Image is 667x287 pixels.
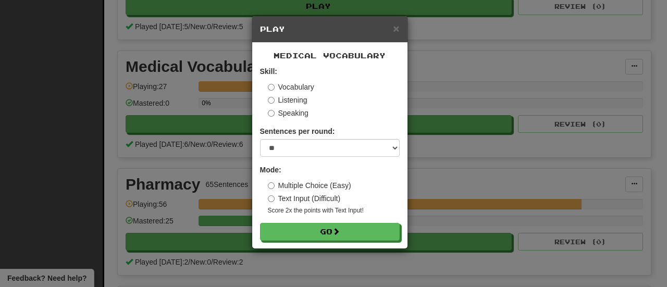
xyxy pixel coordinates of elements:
[260,67,277,76] strong: Skill:
[260,223,400,241] button: Go
[268,193,341,204] label: Text Input (Difficult)
[260,166,281,174] strong: Mode:
[393,23,399,34] button: Close
[268,84,275,91] input: Vocabulary
[268,182,275,189] input: Multiple Choice (Easy)
[268,97,275,104] input: Listening
[268,195,275,202] input: Text Input (Difficult)
[268,108,308,118] label: Speaking
[393,22,399,34] span: ×
[268,82,314,92] label: Vocabulary
[268,206,400,215] small: Score 2x the points with Text Input !
[260,24,400,34] h5: Play
[260,126,335,136] label: Sentences per round:
[274,51,386,60] span: Medical Vocabulary
[268,95,307,105] label: Listening
[268,110,275,117] input: Speaking
[268,180,351,191] label: Multiple Choice (Easy)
